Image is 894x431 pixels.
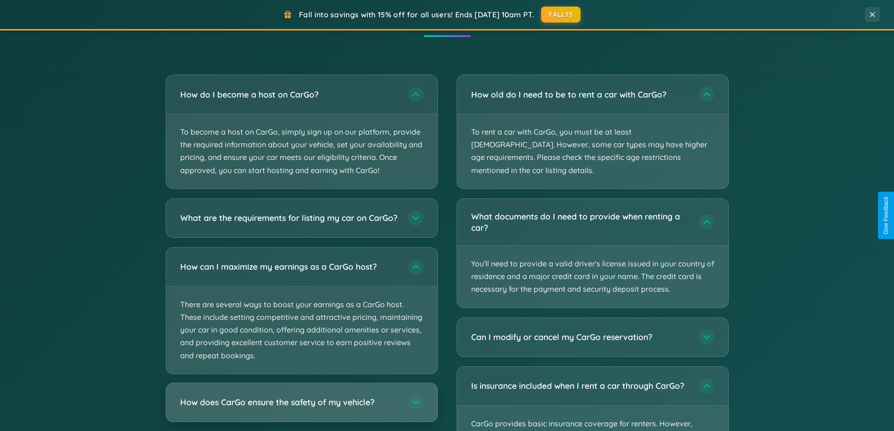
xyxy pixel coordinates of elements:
[180,261,399,272] h3: How can I maximize my earnings as a CarGo host?
[166,287,437,374] p: There are several ways to boost your earnings as a CarGo host. These include setting competitive ...
[883,197,889,234] div: Give Feedback
[180,212,399,224] h3: What are the requirements for listing my car on CarGo?
[457,246,728,308] p: You'll need to provide a valid driver's license issued in your country of residence and a major c...
[457,114,728,189] p: To rent a car with CarGo, you must be at least [DEMOGRAPHIC_DATA]. However, some car types may ha...
[299,10,534,19] span: Fall into savings with 15% off for all users! Ends [DATE] 10am PT.
[471,331,690,343] h3: Can I modify or cancel my CarGo reservation?
[166,114,437,189] p: To become a host on CarGo, simply sign up on our platform, provide the required information about...
[541,7,581,23] button: FALL15
[180,89,399,100] h3: How do I become a host on CarGo?
[180,396,399,408] h3: How does CarGo ensure the safety of my vehicle?
[471,89,690,100] h3: How old do I need to be to rent a car with CarGo?
[471,211,690,234] h3: What documents do I need to provide when renting a car?
[471,380,690,392] h3: Is insurance included when I rent a car through CarGo?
